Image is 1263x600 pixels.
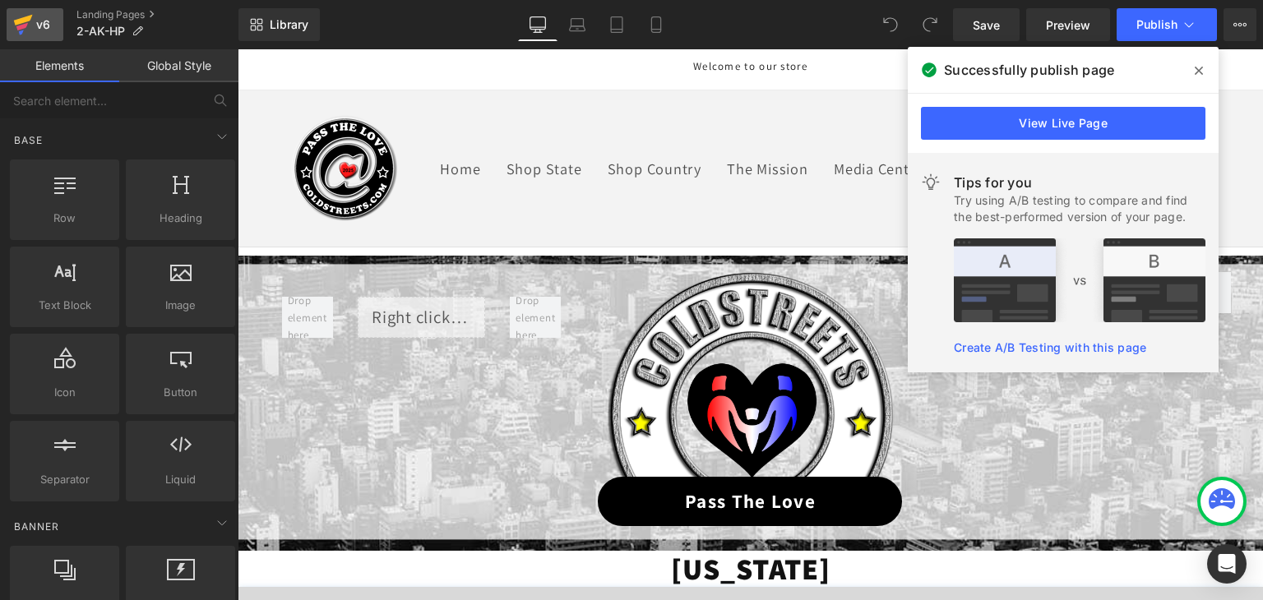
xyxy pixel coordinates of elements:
span: Separator [15,471,114,488]
span: Shop State [269,110,345,128]
button: More [1224,8,1256,41]
a: Shop Country [357,97,477,141]
a: Create A/B Testing with this page [954,340,1146,354]
img: ColdStreets.Com [53,66,160,173]
div: v6 [33,14,53,35]
span: Button [131,384,230,401]
div: Open Intercom Messenger [1207,544,1247,584]
span: Base [12,132,44,148]
a: Preview [1026,8,1110,41]
button: Undo [874,8,907,41]
button: Publish [1117,8,1217,41]
span: Liquid [131,471,230,488]
summary: Search [788,96,835,143]
div: Tips for you [954,173,1205,192]
a: Mobile [636,8,676,41]
a: View Live Page [921,107,1205,140]
div: Try using A/B testing to compare and find the best-performed version of your page. [954,192,1205,225]
span: Heading [131,210,230,227]
img: light.svg [921,173,941,192]
a: Laptop [557,8,597,41]
img: Alaska Homepage [370,223,656,427]
span: Image [131,297,230,314]
a: Landing Pages [76,8,238,21]
a: Global Style [119,49,238,82]
span: Library [270,17,308,32]
img: tip.png [954,238,1205,322]
a: New Library [238,8,320,41]
a: Tablet [597,8,636,41]
a: The Mission [477,97,584,141]
span: Preview [1046,16,1090,34]
span: Icon [15,384,114,401]
span: Banner [12,519,61,534]
span: Text Block [15,297,114,314]
span: Shop Country [370,110,464,128]
a: ColdStreets.Com [45,58,169,181]
span: 2-AK-HP [76,25,125,38]
span: Publish [1136,18,1177,31]
span: Row [15,210,114,227]
span: Media Center [596,110,685,128]
span: Home [202,110,243,128]
span: Save [973,16,1000,34]
a: Pass The Love [360,427,664,478]
a: Shop State [256,97,357,141]
a: Desktop [518,8,557,41]
button: Redo [914,8,946,41]
span: Welcome to our store [456,10,570,24]
span: Successfully publish page [944,60,1114,80]
a: Home [190,97,256,141]
a: v6 [7,8,63,41]
span: The Mission [489,110,571,128]
a: Media Center [583,97,698,141]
